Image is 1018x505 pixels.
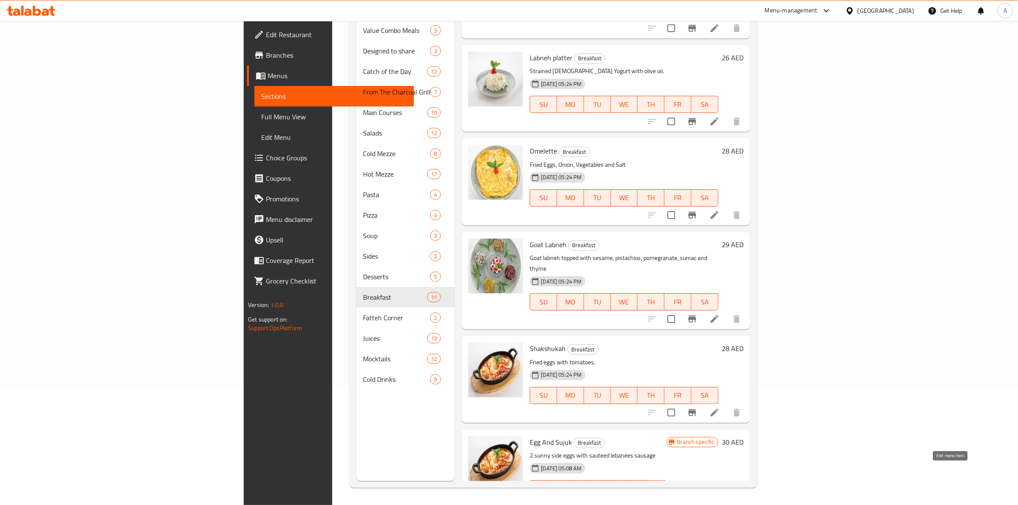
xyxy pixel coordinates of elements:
span: WE [614,192,634,204]
span: Edit Menu [261,132,407,142]
span: SA [695,296,715,308]
div: items [427,169,441,179]
span: Coverage Report [266,255,407,266]
div: Breakfast [559,147,590,157]
span: Menu disclaimer [266,214,407,224]
span: Hot Mezze [363,169,427,179]
span: TU [587,98,608,111]
div: items [430,148,441,159]
span: Egg And Sujuk [530,436,572,449]
a: Coupons [247,168,414,189]
button: FR [664,387,691,404]
img: Omelette [468,145,523,200]
img: Egg And Sujuk [468,436,523,491]
button: delete [726,111,747,132]
span: Sections [261,91,407,101]
span: SU [534,389,554,402]
span: Edit Restaurant [266,30,407,40]
div: Breakfast [568,240,599,251]
button: SU [530,96,557,113]
p: 2 sunny side eggs with sauteed lebanees sausage [530,450,666,461]
button: TU [584,96,611,113]
span: Cold Drinks [363,374,430,384]
button: delete [726,205,747,225]
div: Pasta [363,189,430,200]
div: Breakfast [567,344,599,354]
span: 12 [428,129,440,137]
span: Branch specific [674,438,718,446]
span: MO [561,389,581,402]
span: FR [668,296,688,308]
div: Breakfast [574,53,605,64]
div: items [430,230,441,241]
p: Fried eggs with tomatoes. [530,357,718,368]
span: TU [587,389,608,402]
a: Coverage Report [247,250,414,271]
nav: Menu sections [356,17,454,393]
div: items [430,374,441,384]
span: 12 [428,68,440,76]
span: 9 [431,375,440,384]
span: Soup [363,230,430,241]
span: Select to update [662,112,680,130]
span: FR [668,389,688,402]
div: items [430,272,441,282]
div: Breakfast11 [356,287,454,307]
span: MO [561,98,581,111]
div: Designed to share [363,46,430,56]
p: Goat labneh topped with sesame, pistachios, pomegranate, sumac and thyme [530,253,718,274]
button: WE [611,387,638,404]
div: Value Combo Meals [363,25,430,35]
h6: 28 AED [722,343,744,354]
a: Edit menu item [709,314,720,324]
h6: 28 AED [722,145,744,157]
div: items [430,251,441,261]
span: WE [614,296,634,308]
span: Pizza [363,210,430,220]
span: Full Menu View [261,112,407,122]
a: Upsell [247,230,414,250]
span: [DATE] 05:24 PM [537,371,585,379]
button: TH [637,189,664,207]
a: Full Menu View [254,106,414,127]
button: WE [611,189,638,207]
span: 2 [431,314,440,322]
div: items [427,292,441,302]
span: 11 [428,293,440,301]
div: items [430,189,441,200]
button: TU [569,480,588,497]
img: Labneh platter [468,52,523,106]
span: Desserts [363,272,430,282]
div: Sides5 [356,246,454,266]
div: Catch of the Day12 [356,61,454,82]
span: TH [641,296,661,308]
span: 3 [431,27,440,35]
div: Salads [363,128,427,138]
button: WE [611,293,638,310]
span: SA [695,389,715,402]
span: Coupons [266,173,407,183]
div: Pizza4 [356,205,454,225]
p: Fried Eggs, Onion, Vegetables and Salt [530,159,718,170]
span: Breakfast [574,438,605,448]
h6: 29 AED [722,239,744,251]
div: From The Charcoal Grill7 [356,82,454,102]
button: WE [589,480,608,497]
button: TH [637,293,664,310]
div: items [430,25,441,35]
a: Branches [247,45,414,65]
span: 8 [431,150,440,158]
button: FR [664,96,691,113]
div: Catch of the Day [363,66,427,77]
button: FR [664,293,691,310]
span: 3 [431,232,440,240]
button: FR [664,189,691,207]
span: 4 [431,191,440,199]
span: Breakfast [569,240,599,250]
span: 5 [431,273,440,281]
button: MO [557,387,584,404]
span: Mocktails [363,354,427,364]
span: [DATE] 05:08 AM [537,464,585,473]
